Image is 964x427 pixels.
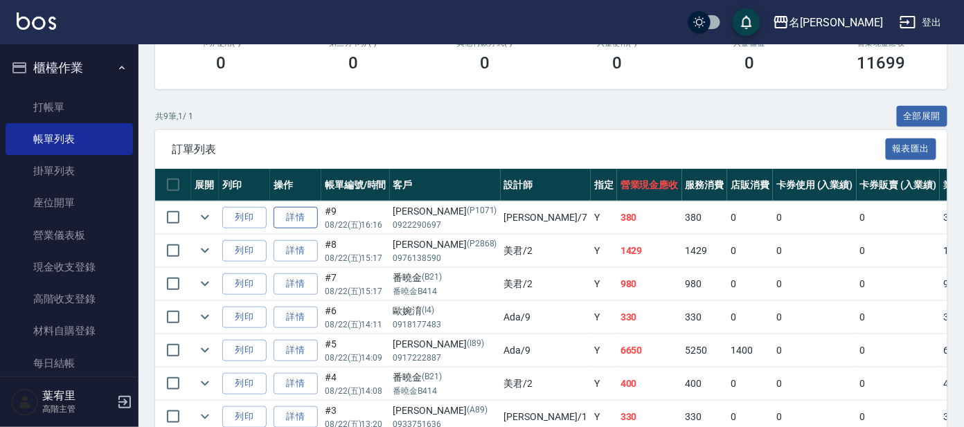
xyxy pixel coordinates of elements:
td: 330 [682,301,728,334]
a: 詳情 [274,240,318,262]
td: 美君 /2 [501,268,591,300]
p: 0918177483 [393,318,497,331]
th: 營業現金應收 [617,169,682,201]
p: (A89) [467,403,488,418]
td: Ada /9 [501,301,591,334]
a: 打帳單 [6,91,133,123]
p: (I89) [467,337,484,352]
th: 展開 [191,169,219,201]
a: 高階收支登錄 [6,283,133,315]
td: 0 [857,268,940,300]
td: Y [591,334,617,367]
td: Y [591,201,617,234]
h5: 葉宥里 [42,389,113,403]
p: 0917222887 [393,352,497,364]
p: 08/22 (五) 14:09 [325,352,386,364]
button: expand row [195,373,215,394]
td: 0 [857,367,940,400]
p: 共 9 筆, 1 / 1 [155,110,193,122]
th: 操作 [270,169,321,201]
td: 0 [773,334,857,367]
td: #9 [321,201,390,234]
h3: 11699 [857,53,906,73]
button: 報表匯出 [886,138,937,160]
th: 店販消費 [727,169,773,201]
a: 每日結帳 [6,347,133,379]
td: 0 [857,334,940,367]
button: expand row [195,207,215,228]
h3: 0 [481,53,490,73]
a: 詳情 [274,273,318,295]
td: 1429 [617,235,682,267]
a: 材料自購登錄 [6,315,133,347]
p: 番曉金B414 [393,285,497,298]
p: 08/22 (五) 15:17 [325,252,386,264]
th: 列印 [219,169,270,201]
td: 5250 [682,334,728,367]
td: 美君 /2 [501,235,591,267]
td: 0 [773,268,857,300]
th: 服務消費 [682,169,728,201]
td: Y [591,301,617,334]
button: 列印 [222,340,267,361]
button: 全部展開 [897,106,948,127]
td: 0 [857,201,940,234]
td: 0 [727,268,773,300]
td: 330 [617,301,682,334]
td: 美君 /2 [501,367,591,400]
a: 現金收支登錄 [6,251,133,283]
p: 08/22 (五) 14:11 [325,318,386,331]
button: expand row [195,406,215,427]
button: 列印 [222,240,267,262]
a: 詳情 [274,307,318,328]
p: 08/22 (五) 15:17 [325,285,386,298]
td: 0 [773,201,857,234]
th: 客戶 [390,169,501,201]
a: 帳單列表 [6,123,133,155]
button: expand row [195,273,215,294]
td: 400 [617,367,682,400]
h3: 0 [348,53,358,73]
p: 08/22 (五) 14:08 [325,385,386,397]
td: 980 [682,268,728,300]
a: 報表匯出 [886,142,937,155]
td: 400 [682,367,728,400]
button: expand row [195,340,215,361]
th: 卡券使用 (入業績) [773,169,857,201]
img: Person [11,388,39,416]
div: 歐婉淯 [393,304,497,318]
td: #4 [321,367,390,400]
p: (P2868) [467,237,497,252]
td: #8 [321,235,390,267]
td: [PERSON_NAME] /7 [501,201,591,234]
p: 0922290697 [393,219,497,231]
span: 訂單列表 [172,143,886,156]
td: Y [591,268,617,300]
div: [PERSON_NAME] [393,337,497,352]
a: 營業儀表板 [6,219,133,251]
button: 列印 [222,207,267,228]
h3: 0 [744,53,754,73]
button: 櫃檯作業 [6,50,133,86]
button: 列印 [222,273,267,295]
h3: 0 [612,53,622,73]
th: 卡券販賣 (入業績) [857,169,940,201]
td: 1429 [682,235,728,267]
a: 詳情 [274,207,318,228]
button: save [733,8,760,36]
td: Y [591,235,617,267]
div: [PERSON_NAME] [393,237,497,252]
p: 高階主管 [42,403,113,415]
a: 詳情 [274,373,318,394]
button: 列印 [222,373,267,394]
td: 0 [773,301,857,334]
th: 指定 [591,169,617,201]
button: 登出 [894,10,947,35]
button: 名[PERSON_NAME] [767,8,889,37]
p: (B21) [422,271,443,285]
th: 帳單編號/時間 [321,169,390,201]
h3: 0 [216,53,226,73]
div: [PERSON_NAME] [393,403,497,418]
p: (P1071) [467,204,497,219]
a: 掛單列表 [6,155,133,187]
